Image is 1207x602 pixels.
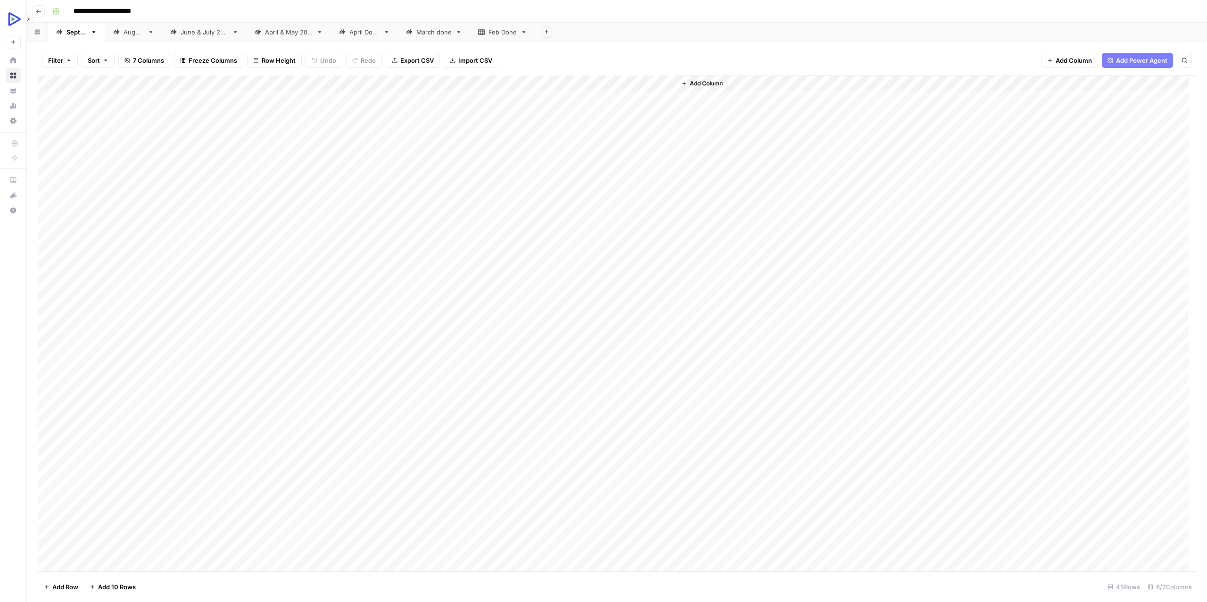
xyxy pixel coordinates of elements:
[6,83,21,98] a: Your Data
[162,23,247,42] a: [DATE] & [DATE]
[48,56,63,65] span: Filter
[88,56,100,65] span: Sort
[6,11,23,28] img: OpenReplay Logo
[181,27,228,37] div: [DATE] & [DATE]
[1144,579,1196,594] div: 6/7 Columns
[320,56,336,65] span: Undo
[306,53,342,68] button: Undo
[470,23,535,42] a: Feb Done
[38,579,84,594] button: Add Row
[6,188,21,203] button: What's new?
[98,582,136,592] span: Add 10 Rows
[416,27,452,37] div: March done
[444,53,498,68] button: Import CSV
[458,56,492,65] span: Import CSV
[189,56,237,65] span: Freeze Columns
[84,579,141,594] button: Add 10 Rows
[400,56,434,65] span: Export CSV
[1104,579,1144,594] div: 45 Rows
[6,68,21,83] a: Browse
[247,23,331,42] a: [DATE] & [DATE]
[6,53,21,68] a: Home
[6,188,20,202] div: What's new?
[133,56,164,65] span: 7 Columns
[66,27,87,37] div: [DATE]
[124,27,144,37] div: [DATE]
[42,53,78,68] button: Filter
[1116,56,1167,65] span: Add Power Agent
[488,27,517,37] div: Feb Done
[82,53,115,68] button: Sort
[247,53,302,68] button: Row Height
[174,53,243,68] button: Freeze Columns
[48,23,105,42] a: [DATE]
[346,53,382,68] button: Redo
[331,23,398,42] a: April Done
[262,56,296,65] span: Row Height
[6,113,21,128] a: Settings
[1102,53,1173,68] button: Add Power Agent
[678,77,727,90] button: Add Column
[6,98,21,113] a: Usage
[105,23,162,42] a: [DATE]
[6,203,21,218] button: Help + Support
[1041,53,1098,68] button: Add Column
[118,53,170,68] button: 7 Columns
[6,8,21,31] button: Workspace: OpenReplay
[386,53,440,68] button: Export CSV
[6,173,21,188] a: AirOps Academy
[52,582,78,592] span: Add Row
[265,27,313,37] div: [DATE] & [DATE]
[690,79,723,88] span: Add Column
[398,23,470,42] a: March done
[361,56,376,65] span: Redo
[349,27,380,37] div: April Done
[1056,56,1092,65] span: Add Column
